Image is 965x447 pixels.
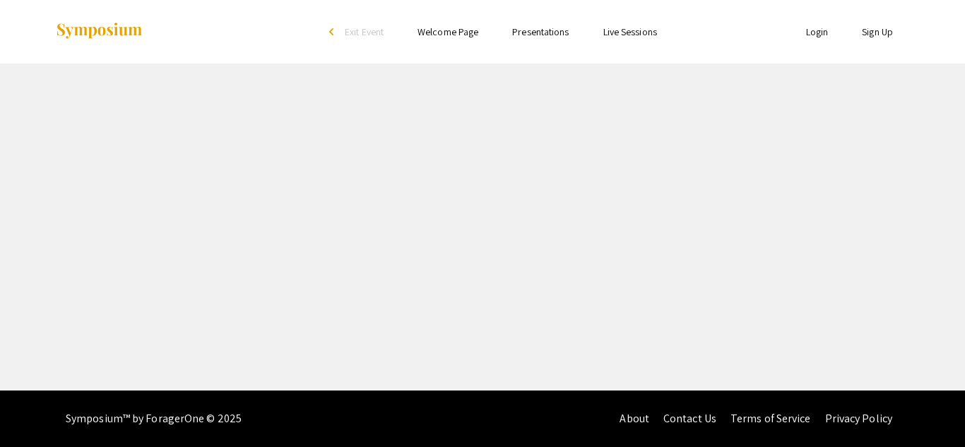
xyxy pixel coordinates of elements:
a: Login [806,25,829,38]
span: Exit Event [345,25,384,38]
a: Welcome Page [418,25,478,38]
a: Presentations [512,25,569,38]
a: Live Sessions [603,25,657,38]
a: Terms of Service [730,411,811,426]
a: Sign Up [862,25,893,38]
a: About [620,411,649,426]
div: arrow_back_ios [329,28,338,36]
a: Privacy Policy [825,411,892,426]
img: Symposium by ForagerOne [55,22,143,41]
a: Contact Us [663,411,716,426]
div: Symposium™ by ForagerOne © 2025 [66,391,242,447]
